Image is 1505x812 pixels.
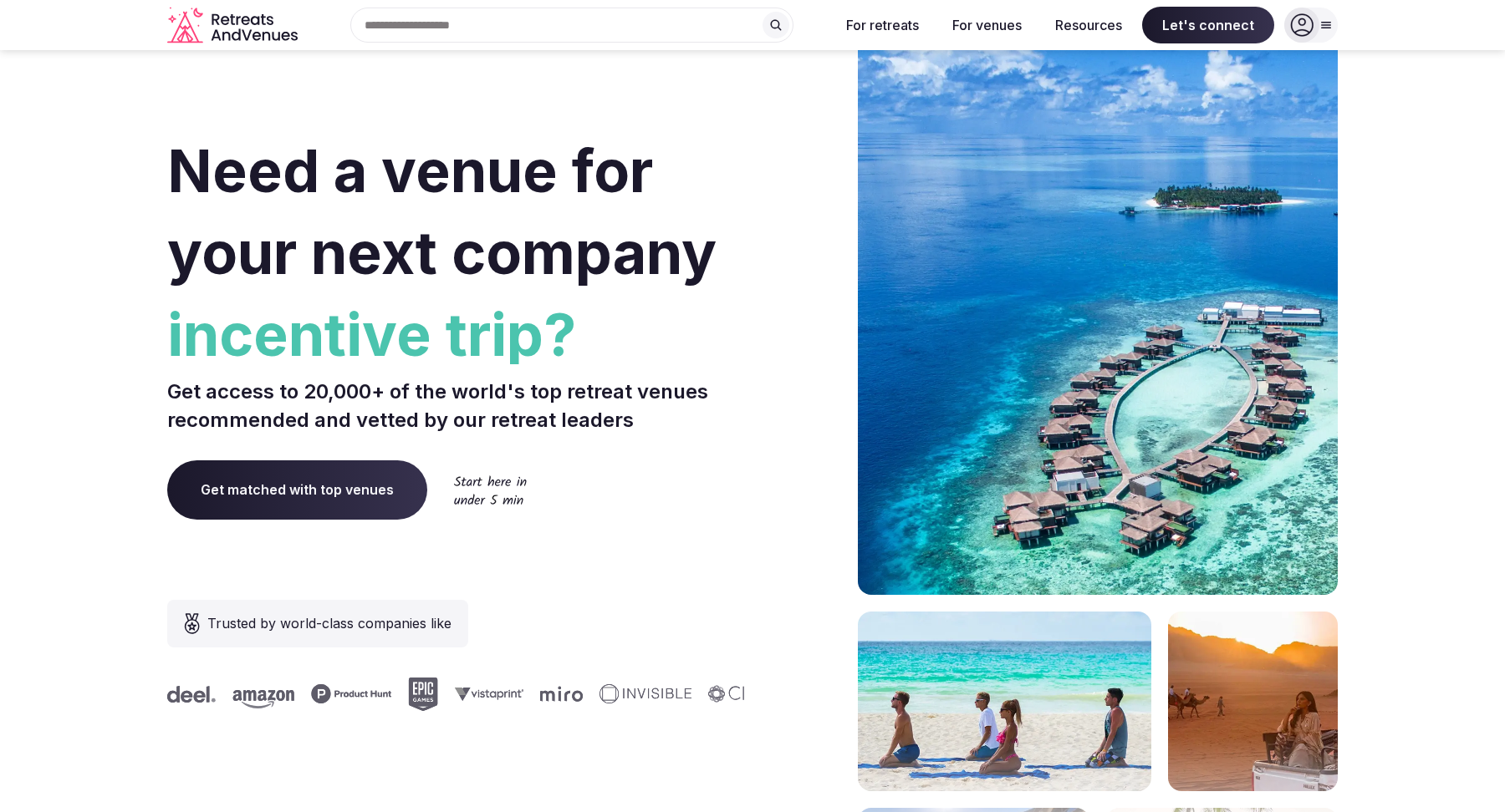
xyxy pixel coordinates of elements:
span: incentive trip? [167,294,746,376]
a: Visit the homepage [167,7,301,44]
span: Trusted by world-class companies like [207,613,451,633]
span: Need a venue for your next company [167,135,717,288]
button: Resources [1042,7,1135,43]
svg: Invisible company logo [575,684,667,704]
a: Get matched with top venues [167,460,427,519]
img: woman sitting in back of truck with camels [1168,612,1338,791]
svg: Retreats and Venues company logo [167,7,301,44]
svg: Deel company logo [143,686,191,703]
img: Start here in under 5 min [454,475,527,505]
button: For venues [939,7,1035,43]
span: Let's connect [1142,7,1274,43]
img: yoga on tropical beach [858,612,1151,791]
p: Get access to 20,000+ of the world's top retreat venues recommended and vetted by our retreat lea... [167,378,746,434]
svg: Miro company logo [516,686,559,702]
button: For retreats [833,7,932,43]
svg: Vistaprint company logo [431,687,499,701]
svg: Epic Games company logo [384,678,414,711]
